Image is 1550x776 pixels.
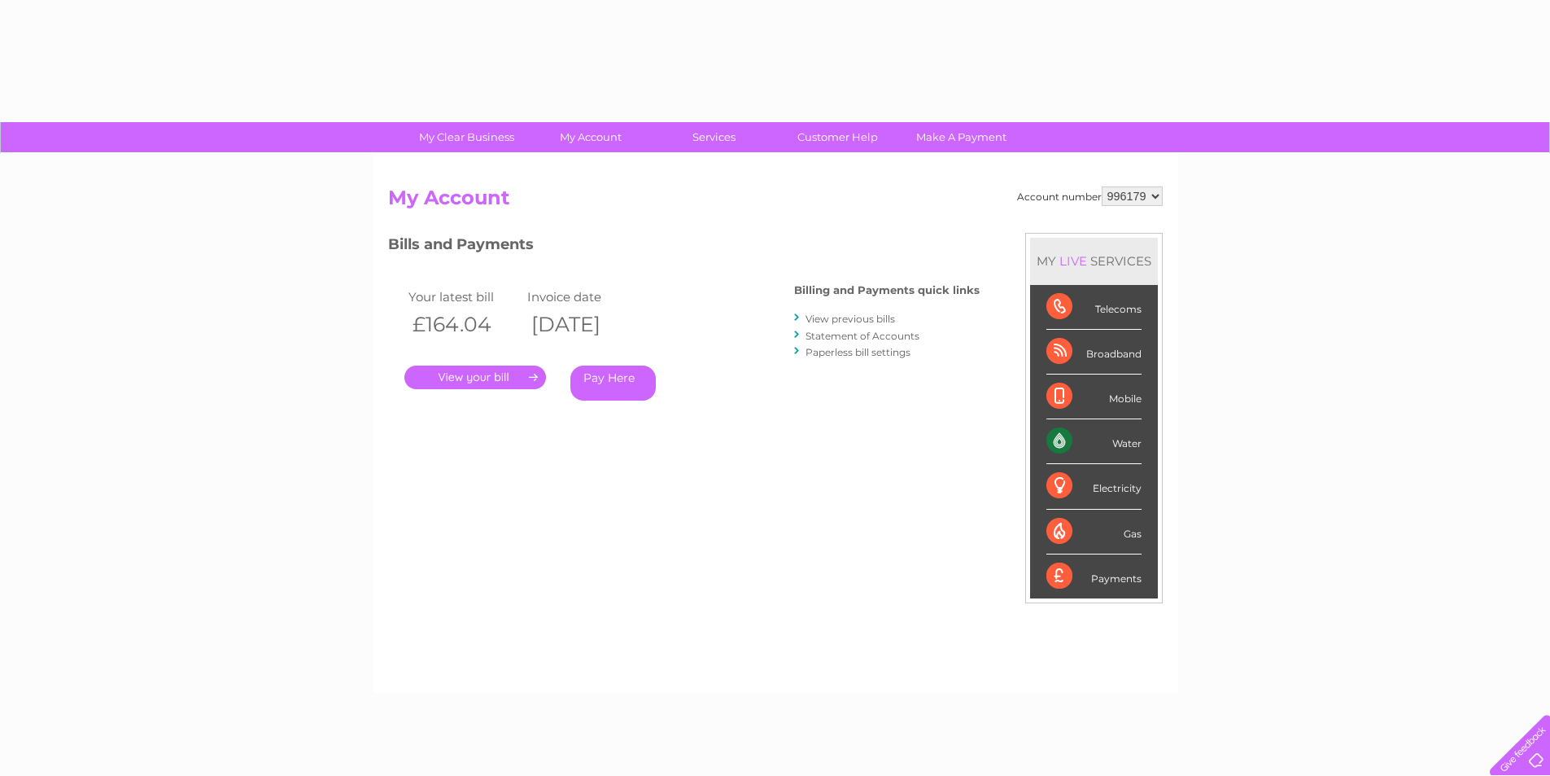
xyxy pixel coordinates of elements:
[806,313,895,325] a: View previous bills
[1046,419,1142,464] div: Water
[388,233,980,261] h3: Bills and Payments
[570,366,656,401] a: Pay Here
[523,308,642,341] th: [DATE]
[794,284,980,296] h4: Billing and Payments quick links
[1030,238,1158,284] div: MY SERVICES
[1046,330,1142,375] div: Broadband
[771,122,905,152] a: Customer Help
[523,286,642,308] td: Invoice date
[404,308,523,341] th: £164.04
[1056,253,1090,269] div: LIVE
[404,286,523,308] td: Your latest bill
[1046,375,1142,419] div: Mobile
[1046,285,1142,330] div: Telecoms
[1046,510,1142,555] div: Gas
[1017,186,1163,206] div: Account number
[400,122,534,152] a: My Clear Business
[1046,464,1142,509] div: Electricity
[894,122,1028,152] a: Make A Payment
[1046,555,1142,598] div: Payments
[404,366,546,389] a: .
[647,122,781,152] a: Services
[388,186,1163,217] h2: My Account
[806,346,910,358] a: Paperless bill settings
[523,122,657,152] a: My Account
[806,330,919,342] a: Statement of Accounts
